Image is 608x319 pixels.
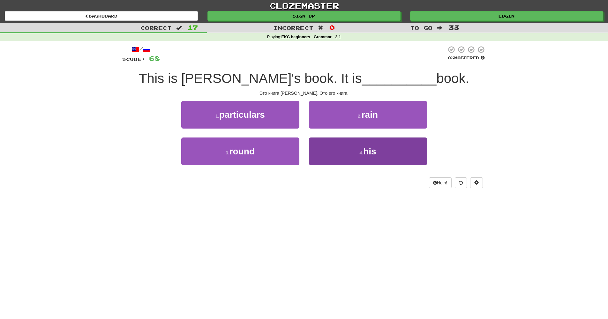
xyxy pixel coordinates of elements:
small: 3 . [226,150,229,155]
div: Mastered [447,55,486,61]
span: This is [PERSON_NAME]'s book. It is [139,71,362,86]
span: : [176,25,183,31]
a: Dashboard [5,11,198,21]
span: 0 [329,24,335,31]
small: 4 . [359,150,363,155]
small: 2 . [358,114,362,119]
strong: EKC beginners - Grammar - 3-1 [281,35,341,39]
span: rain [362,110,378,120]
span: 33 [448,24,459,31]
button: 4.his [309,137,427,165]
span: To go [410,25,432,31]
button: Help! [429,177,452,188]
span: __________ [362,71,437,86]
span: round [229,146,255,156]
button: 1.particulars [181,101,299,129]
span: Score: [122,56,145,62]
div: / [122,46,160,54]
div: Это книга [PERSON_NAME]. Это его книга. [122,90,486,96]
span: 68 [149,54,160,62]
span: his [363,146,376,156]
span: Correct [140,25,172,31]
span: : [318,25,325,31]
button: Round history (alt+y) [455,177,467,188]
span: particulars [219,110,265,120]
button: 2.rain [309,101,427,129]
span: 17 [188,24,198,31]
button: 3.round [181,137,299,165]
small: 1 . [215,114,219,119]
a: Sign up [207,11,401,21]
span: 0 % [448,55,454,60]
span: book. [436,71,469,86]
a: Login [410,11,603,21]
span: : [437,25,444,31]
span: Incorrect [273,25,313,31]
